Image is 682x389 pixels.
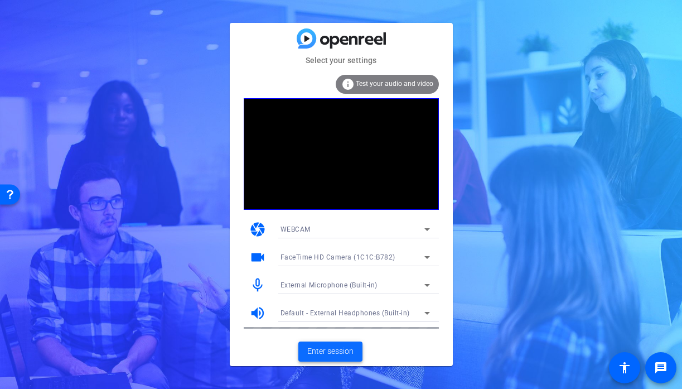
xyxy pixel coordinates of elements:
[341,78,355,91] mat-icon: info
[249,221,266,238] mat-icon: camera
[356,80,433,88] span: Test your audio and video
[280,225,311,233] span: WEBCAM
[249,305,266,321] mat-icon: volume_up
[297,28,386,48] img: blue-gradient.svg
[249,249,266,266] mat-icon: videocam
[280,281,378,289] span: External Microphone (Built-in)
[230,54,453,66] mat-card-subtitle: Select your settings
[249,277,266,294] mat-icon: mic_none
[307,345,354,357] span: Enter session
[654,361,668,374] mat-icon: message
[280,253,395,261] span: FaceTime HD Camera (1C1C:B782)
[618,361,631,374] mat-icon: accessibility
[280,309,410,317] span: Default - External Headphones (Built-in)
[298,342,362,362] button: Enter session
